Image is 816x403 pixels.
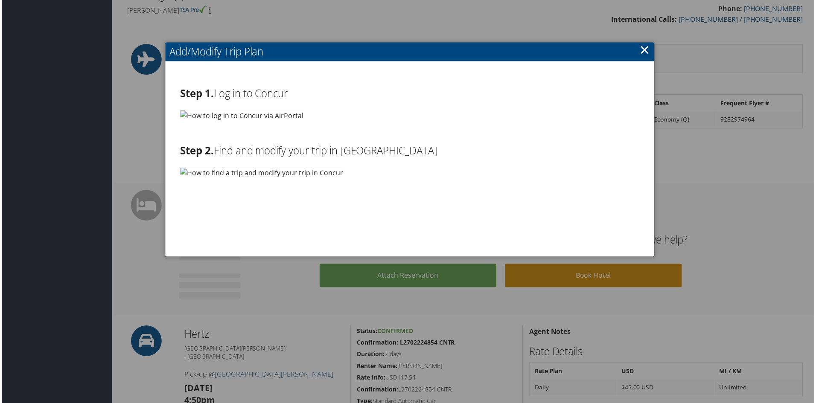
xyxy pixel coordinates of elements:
strong: Step 2. [179,144,213,158]
img: How to find a trip and modify your trip in Concur [179,168,343,179]
strong: Step 1. [179,87,213,101]
h2: Add/Modify Trip Plan [164,43,655,61]
a: × [641,41,650,58]
img: How to log in to Concur via AirPortal [179,110,303,121]
h2: Find and modify your trip in [GEOGRAPHIC_DATA] [179,144,640,159]
h2: Log in to Concur [179,87,640,101]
